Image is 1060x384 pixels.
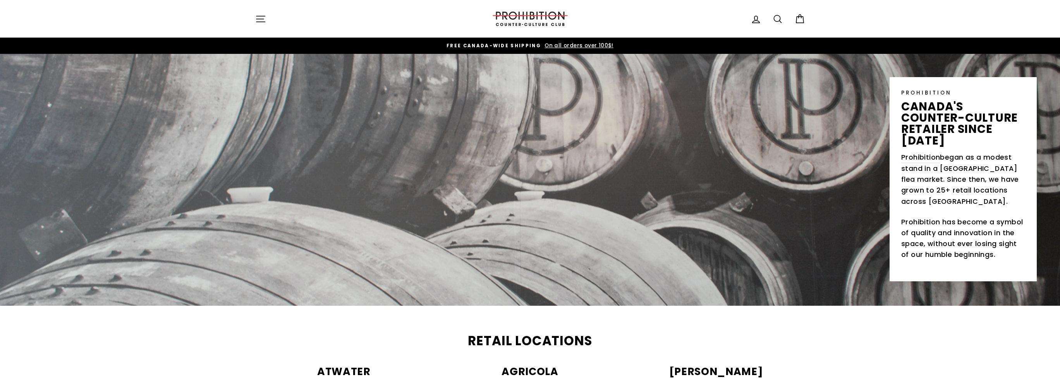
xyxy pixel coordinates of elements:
p: [PERSON_NAME] [627,367,805,377]
span: On all orders over 100$! [543,42,613,49]
img: PROHIBITION COUNTER-CULTURE CLUB [491,12,569,26]
span: FREE CANADA-WIDE SHIPPING [447,43,541,49]
p: canada's counter-culture retailer since [DATE] [901,101,1025,146]
h2: Retail Locations [255,335,805,348]
p: Prohibition has become a symbol of quality and innovation in the space, without ever losing sight... [901,217,1025,260]
a: Prohibition [901,152,940,163]
p: PROHIBITION [901,89,1025,97]
p: began as a modest stand in a [GEOGRAPHIC_DATA] flea market. Since then, we have grown to 25+ reta... [901,152,1025,207]
p: ATWATER [255,367,433,377]
p: AGRICOLA [441,367,619,377]
a: FREE CANADA-WIDE SHIPPING On all orders over 100$! [257,41,803,50]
